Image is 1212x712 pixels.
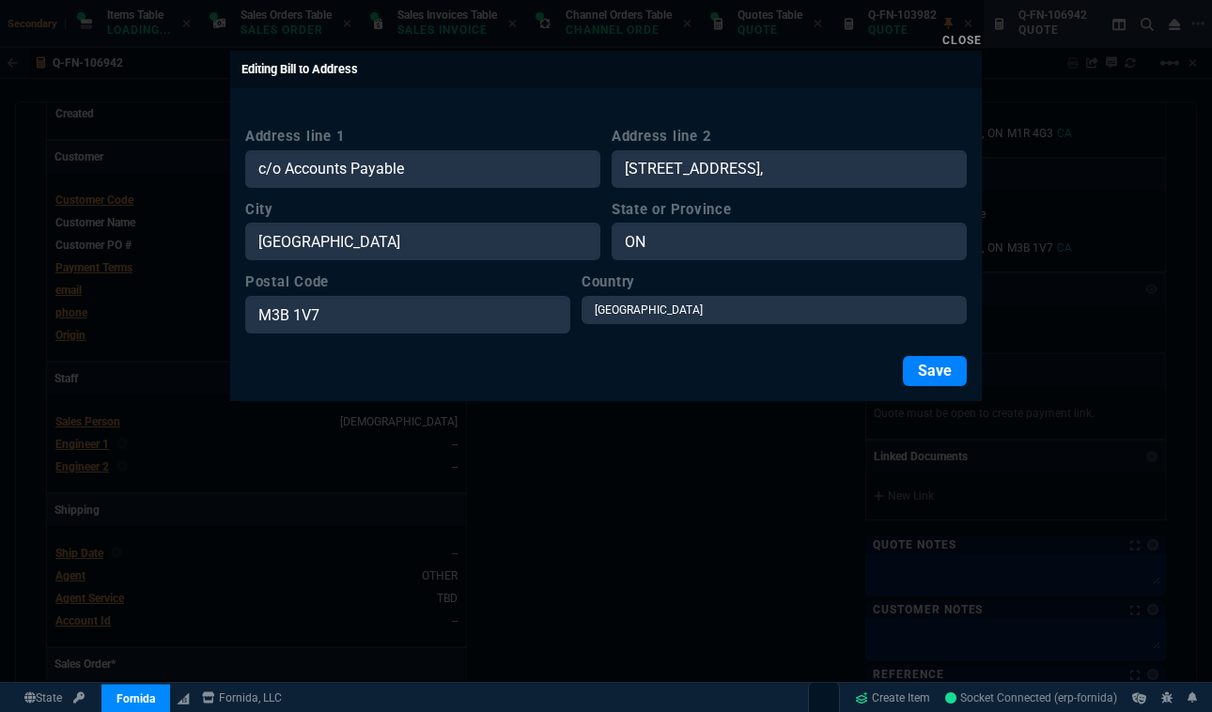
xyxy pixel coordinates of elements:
label: City [245,199,600,220]
a: API TOKEN [68,689,90,706]
label: Postal Code [245,271,570,292]
a: Global State [19,689,68,706]
button: Save [903,356,967,386]
a: Create Item [847,684,938,712]
label: Country [582,271,967,292]
a: R_g1nXFEZ3-6FUBkAABg [945,689,1117,706]
label: Address line 1 [245,126,600,147]
span: Socket Connected (erp-fornida) [945,691,1117,704]
label: Address line 2 [612,126,967,147]
a: msbcCompanyName [196,689,287,706]
label: State or Province [612,199,967,220]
